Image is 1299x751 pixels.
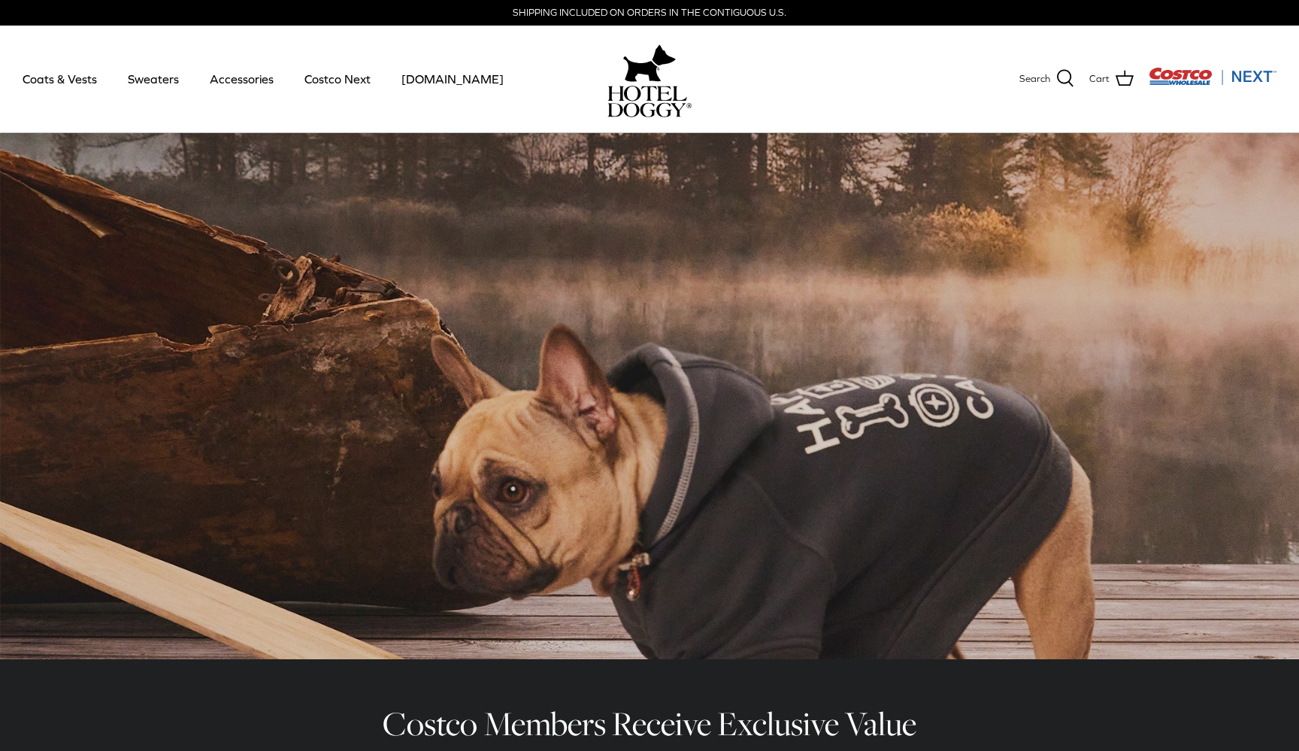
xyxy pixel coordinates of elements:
a: Search [1019,69,1074,89]
a: hoteldoggy.com hoteldoggycom [607,41,692,117]
a: Accessories [196,53,287,104]
a: Visit Costco Next [1149,77,1276,88]
a: Costco Next [291,53,384,104]
img: hoteldoggycom [607,86,692,117]
a: Cart [1089,69,1134,89]
img: hoteldoggy.com [623,41,676,86]
a: [DOMAIN_NAME] [388,53,517,104]
img: Costco Next [1149,67,1276,86]
a: Coats & Vests [9,53,111,104]
span: Search [1019,71,1050,87]
span: Cart [1089,71,1110,87]
a: Sweaters [114,53,192,104]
